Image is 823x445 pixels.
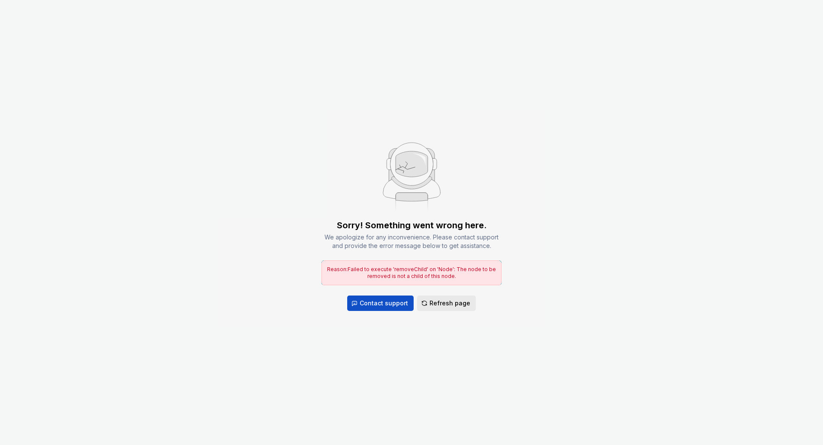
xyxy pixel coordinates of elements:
span: Contact support [360,299,408,308]
button: Contact support [347,296,414,311]
div: We apologize for any inconvenience. Please contact support and provide the error message below to... [321,233,502,250]
button: Refresh page [417,296,476,311]
span: Reason: Failed to execute 'removeChild' on 'Node': The node to be removed is not a child of this ... [327,266,496,279]
div: Sorry! Something went wrong here. [337,219,487,231]
span: Refresh page [430,299,470,308]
